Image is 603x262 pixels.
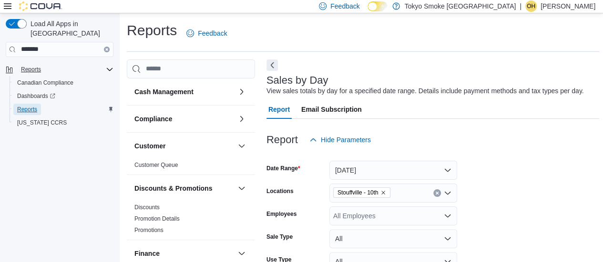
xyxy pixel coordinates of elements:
button: Reports [17,64,45,75]
label: Sale Type [266,233,293,241]
h3: Compliance [134,114,172,124]
p: [PERSON_NAME] [541,0,595,12]
div: Discounts & Promotions [127,202,255,240]
nav: Complex example [6,59,113,154]
label: Locations [266,187,294,195]
span: Reports [21,66,41,73]
button: Clear input [433,189,441,197]
label: Date Range [266,165,300,172]
span: Washington CCRS [13,117,113,128]
span: Reports [17,64,113,75]
span: [US_STATE] CCRS [17,119,67,126]
button: Reports [10,103,117,116]
a: [US_STATE] CCRS [13,117,71,128]
h3: Customer [134,141,165,151]
span: Canadian Compliance [17,79,73,87]
button: [DATE] [329,161,457,180]
p: | [520,0,521,12]
a: Reports [13,104,41,115]
span: Report [268,100,290,119]
button: Compliance [134,114,234,124]
a: Dashboards [13,90,59,102]
div: Customer [127,159,255,175]
a: Customer Queue [134,162,178,168]
span: Feedback [198,29,227,38]
button: [US_STATE] CCRS [10,116,117,129]
span: Stouffville - 10th [333,187,390,198]
button: Cash Management [236,86,247,97]
button: Cash Management [134,87,234,97]
button: Hide Parameters [306,130,375,149]
span: Promotion Details [134,215,180,223]
h3: Cash Management [134,87,194,97]
div: View sales totals by day for a specified date range. Details include payment methods and tax type... [266,86,584,96]
label: Employees [266,210,296,218]
button: Remove Stouffville - 10th from selection in this group [380,190,386,195]
a: Promotions [134,227,164,233]
span: Canadian Compliance [13,77,113,88]
button: Reports [2,63,117,76]
span: Reports [17,106,37,113]
button: Compliance [236,113,247,125]
span: Dark Mode [368,11,368,12]
span: Customer Queue [134,161,178,169]
span: Hide Parameters [321,135,371,145]
button: Canadian Compliance [10,76,117,89]
button: Finance [134,249,234,258]
button: Discounts & Promotions [134,184,234,193]
button: Open list of options [444,212,451,220]
span: Stouffville - 10th [337,188,378,197]
p: Tokyo Smoke [GEOGRAPHIC_DATA] [405,0,516,12]
span: OH [527,0,535,12]
a: Canadian Compliance [13,77,77,88]
div: Olivia Hagiwara [525,0,537,12]
h3: Finance [134,249,160,258]
button: Customer [134,141,234,151]
input: Dark Mode [368,1,388,11]
a: Discounts [134,204,160,211]
span: Load All Apps in [GEOGRAPHIC_DATA] [27,19,113,38]
span: Reports [13,104,113,115]
button: All [329,229,457,248]
button: Next [266,59,278,71]
h3: Report [266,134,298,146]
span: Feedback [330,1,359,11]
button: Customer [236,140,247,152]
button: Finance [236,248,247,259]
a: Promotion Details [134,215,180,222]
h3: Sales by Day [266,75,328,86]
span: Email Subscription [301,100,362,119]
a: Feedback [183,24,231,43]
span: Dashboards [13,90,113,102]
h1: Reports [127,21,177,40]
button: Open list of options [444,189,451,197]
img: Cova [19,1,62,11]
a: Dashboards [10,89,117,103]
span: Dashboards [17,92,55,100]
button: Clear input [104,47,110,52]
h3: Discounts & Promotions [134,184,212,193]
button: Discounts & Promotions [236,183,247,194]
